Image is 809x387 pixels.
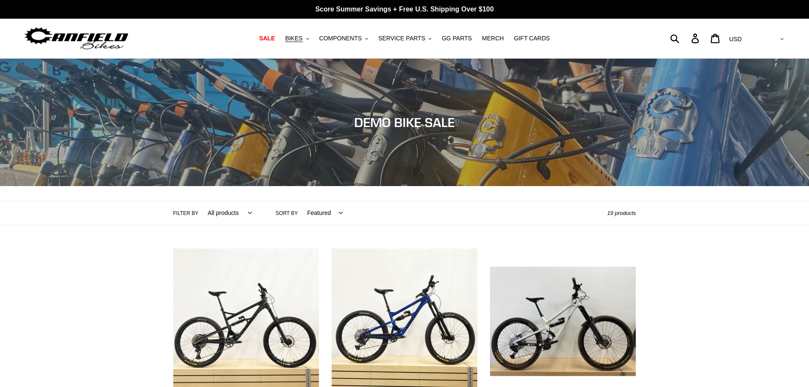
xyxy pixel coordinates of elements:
[675,29,696,48] input: Search
[510,33,554,44] a: GIFT CARDS
[514,35,550,42] span: GIFT CARDS
[482,35,504,42] span: MERCH
[374,33,436,44] button: SERVICE PARTS
[442,35,472,42] span: GG PARTS
[607,210,636,216] span: 19 products
[281,33,313,44] button: BIKES
[378,35,425,42] span: SERVICE PARTS
[23,25,130,52] img: Canfield Bikes
[255,33,279,44] a: SALE
[315,33,372,44] button: COMPONENTS
[437,33,476,44] a: GG PARTS
[276,209,298,217] label: Sort by
[173,209,199,217] label: Filter by
[259,35,275,42] span: SALE
[285,35,302,42] span: BIKES
[319,35,362,42] span: COMPONENTS
[478,33,508,44] a: MERCH
[354,115,455,130] span: DEMO BIKE SALE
